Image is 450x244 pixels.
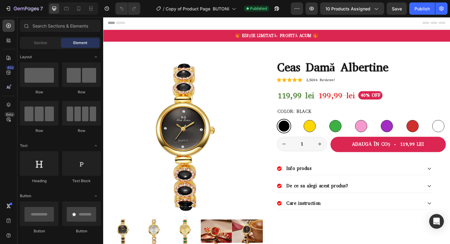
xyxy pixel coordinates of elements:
span: / [163,6,164,12]
div: Button [62,228,101,234]
p: Care instruction [194,194,230,201]
button: Publish [409,2,435,15]
div: Heading [20,178,58,184]
div: 199,99 lei [227,77,268,89]
div: Text Block [62,178,101,184]
div: 450 [6,65,15,70]
iframe: Design area [103,17,450,244]
button: Save [387,2,407,15]
p: De ce sa alegi acest produs? [194,176,260,182]
div: Publish [414,6,430,12]
div: Row [20,89,58,95]
input: Search Sections & Elements [20,20,101,32]
div: Row [20,128,58,133]
p: Info produs [194,157,220,164]
span: 10 products assigned [325,6,370,12]
div: Undo/Redo [115,2,140,15]
span: Toggle open [91,52,101,62]
div: 119,99 lei [314,131,340,139]
button: increment [222,127,237,142]
p: 7 [40,5,43,12]
button: 7 [2,2,46,15]
button: ADAUGĂ ÎN COȘ [241,127,363,143]
div: Row [62,89,101,95]
span: Button [20,193,31,199]
div: Row [62,128,101,133]
span: Save [392,6,402,11]
div: ADAUGĂ ÎN COȘ [263,132,304,138]
button: 10 products assigned [320,2,384,15]
h1: ceas damă albertine [184,45,363,62]
span: Section [34,40,47,46]
span: Published [250,6,267,11]
button: decrement [184,127,199,142]
span: Layout [20,54,32,60]
span: Text [20,143,28,148]
span: Copy of Product Page BUTONI [166,6,229,12]
span: Element [73,40,87,46]
span: Toggle open [91,141,101,151]
input: quantity [199,127,222,142]
div: 119,99 lei [184,77,224,89]
div: Beta [5,112,15,117]
div: Button [20,228,58,234]
p: 🎁 EDIȚIE LIMITATĂ- PROFITĂ ACUM 🎁 [1,17,367,23]
div: Open Intercom Messenger [429,214,444,229]
legend: Color: Black [184,96,221,104]
pre: 40% off [270,78,296,87]
p: 2,500+ Reviews! [215,64,246,69]
span: Toggle open [91,191,101,201]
